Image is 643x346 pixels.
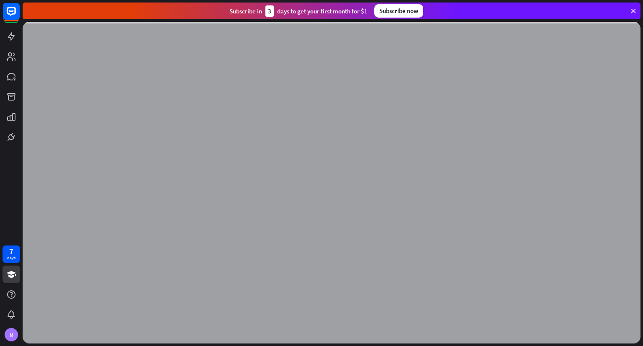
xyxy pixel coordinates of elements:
[3,245,20,263] a: 7 days
[5,328,18,341] div: M
[9,248,13,255] div: 7
[374,4,423,18] div: Subscribe now
[7,255,15,261] div: days
[229,5,368,17] div: Subscribe in days to get your first month for $1
[265,5,274,17] div: 3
